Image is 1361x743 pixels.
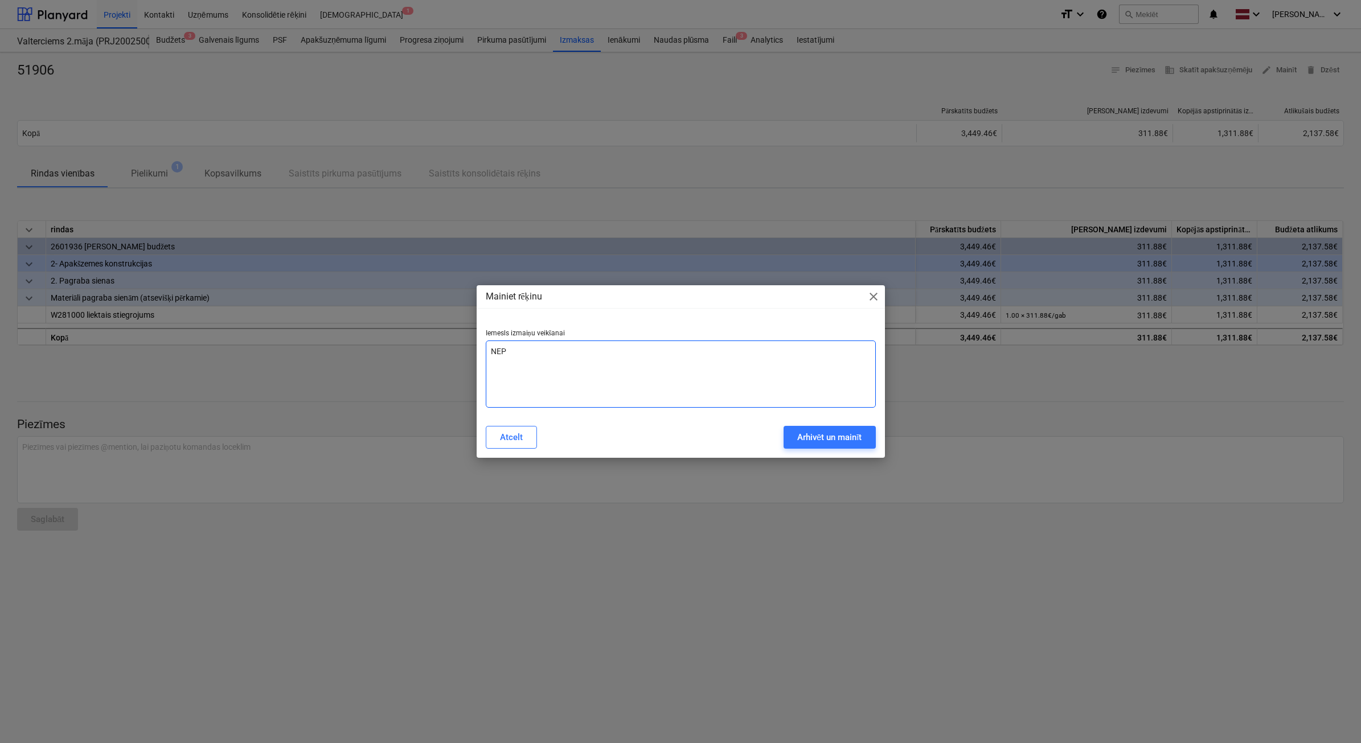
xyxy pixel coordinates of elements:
span: close [867,290,880,303]
p: Mainiet rēķinu [486,290,542,303]
button: Arhivēt un mainīt [784,426,876,449]
p: Iemesls izmaiņu veikšanai [486,329,876,340]
textarea: NEP [486,340,876,408]
div: Atcelt [500,430,523,445]
div: Arhivēt un mainīt [797,430,862,445]
button: Atcelt [486,426,537,449]
iframe: Chat Widget [1304,688,1361,743]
